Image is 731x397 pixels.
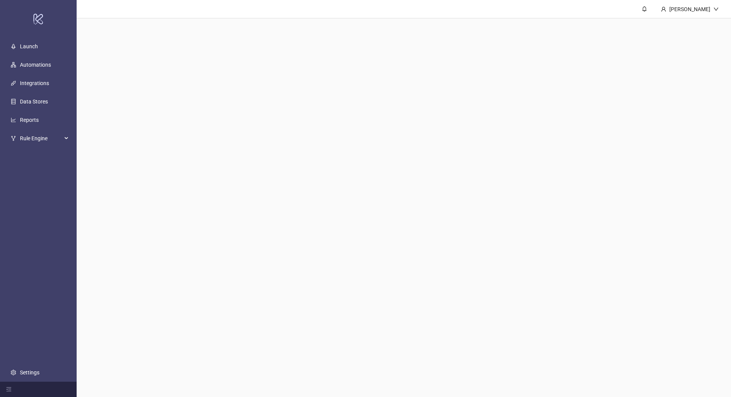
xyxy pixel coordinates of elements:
span: bell [642,6,647,11]
a: Launch [20,43,38,49]
span: Rule Engine [20,131,62,146]
a: Integrations [20,80,49,86]
span: down [713,7,719,12]
a: Data Stores [20,98,48,105]
div: [PERSON_NAME] [666,5,713,13]
a: Settings [20,369,39,376]
a: Reports [20,117,39,123]
span: user [661,7,666,12]
span: fork [11,136,16,141]
a: Automations [20,62,51,68]
span: menu-fold [6,387,11,392]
